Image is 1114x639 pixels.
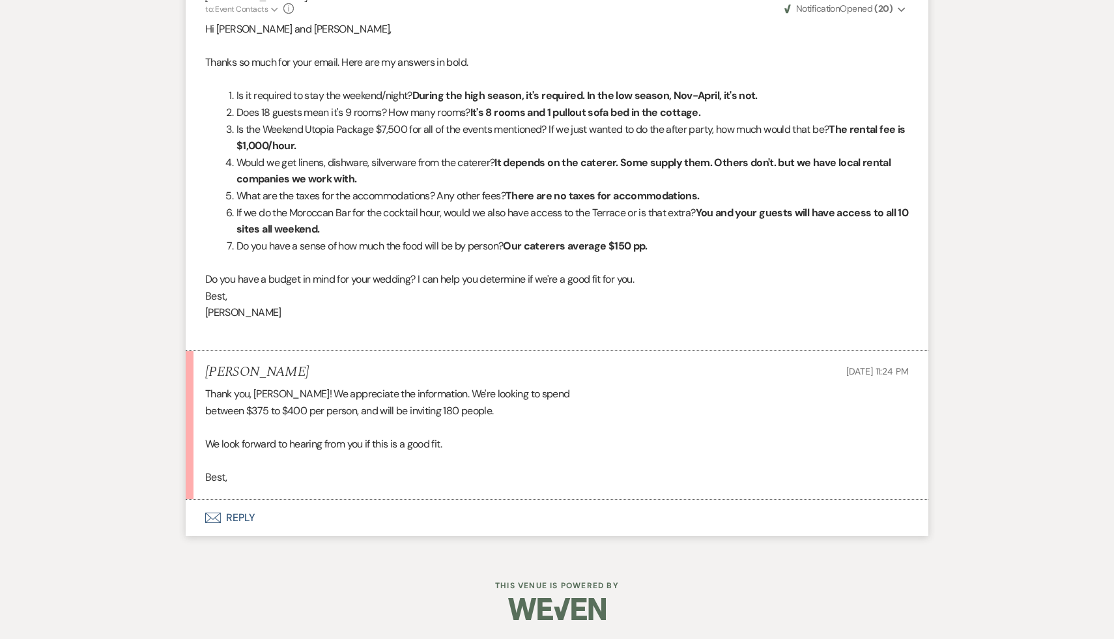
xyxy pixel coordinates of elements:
[236,156,494,169] span: Would we get linens, dishware, silverware from the caterer?
[846,365,909,377] span: [DATE] 11:24 PM
[205,289,227,303] span: Best,
[784,3,893,14] span: Opened
[508,586,606,632] img: Weven Logo
[796,3,840,14] span: Notification
[236,106,470,119] span: Does 18 guests mean it's 9 rooms? How many rooms?
[782,2,909,16] button: NotificationOpened (20)
[236,239,503,253] span: Do you have a sense of how much the food will be by person?
[205,305,281,319] span: [PERSON_NAME]
[205,4,268,14] span: to: Event Contacts
[205,22,392,36] span: Hi [PERSON_NAME] and [PERSON_NAME],
[236,122,829,136] span: Is the Weekend Utopia Package $7,500 for all of the events mentioned? If we just wanted to do the...
[236,156,891,186] strong: It depends on the caterer. Some supply them. Others don't. but we have local rental companies we ...
[186,500,928,536] button: Reply
[205,386,909,486] div: Thank you, [PERSON_NAME]! We appreciate the information. We're looking to spend between $375 to $...
[503,239,647,253] strong: Our caterers average $150 pp.
[236,206,696,220] span: If we do the Moroccan Bar for the cocktail hour, would we also have access to the Terrace or is t...
[236,89,412,102] span: Is it required to stay the weekend/night?
[205,3,280,15] button: to: Event Contacts
[205,55,468,69] span: Thanks so much for your email. Here are my answers in bold.
[205,364,309,380] h5: [PERSON_NAME]
[470,106,700,119] strong: It's 8 rooms and 1 pullout sofa bed in the cottage.
[506,189,700,203] strong: There are no taxes for accommodations.
[874,3,893,14] strong: ( 20 )
[236,189,506,203] span: What are the taxes for the accommodations? Any other fees?
[412,89,758,102] strong: During the high season, it's required. In the low season, Nov-April, it's not.
[205,272,634,286] span: Do you have a budget in mind for your wedding? I can help you determine if we're a good fit for you.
